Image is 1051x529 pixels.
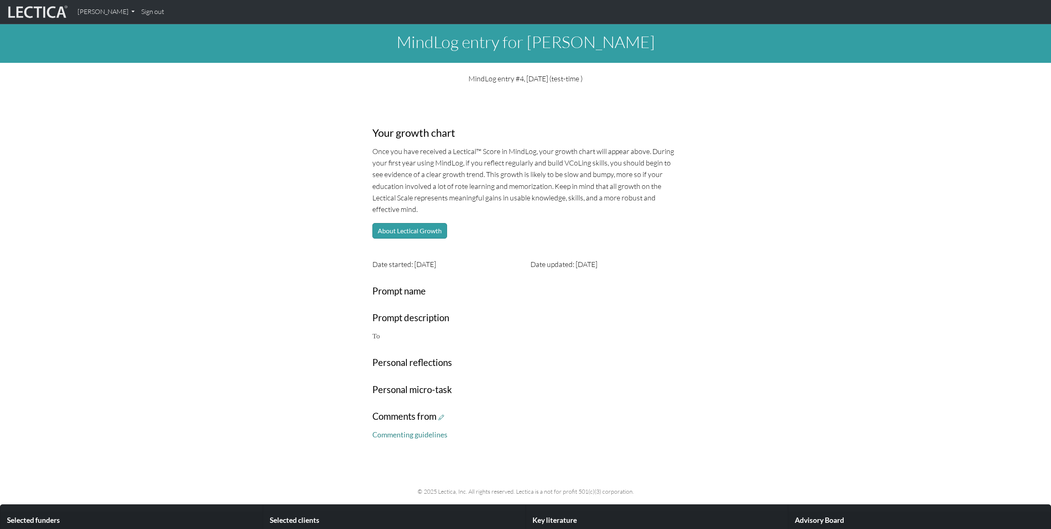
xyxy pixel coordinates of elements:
[372,73,679,84] p: MindLog entry #4, [DATE] (test-time )
[372,126,679,139] h3: Your growth chart
[372,223,447,239] button: About Lectical Growth
[525,258,684,270] div: Date updated: [DATE]
[414,260,436,269] span: [DATE]
[372,330,679,342] p: To
[74,3,138,21] a: [PERSON_NAME]
[6,4,68,20] img: lecticalive
[372,145,679,215] p: Once you have received a Lectical™ Score in MindLog, your growth chart will appear above. During ...
[138,3,168,21] a: Sign out
[372,384,679,396] h3: Personal micro-task
[372,313,679,324] h3: Prompt description
[372,258,413,270] label: Date started:
[372,411,679,422] h3: Comments from
[372,286,679,297] h3: Prompt name
[372,357,679,368] h3: Personal reflections
[372,430,447,439] a: Commenting guidelines
[259,487,792,496] p: © 2025 Lectica, Inc. All rights reserved. Lectica is a not for profit 501(c)(3) corporation.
